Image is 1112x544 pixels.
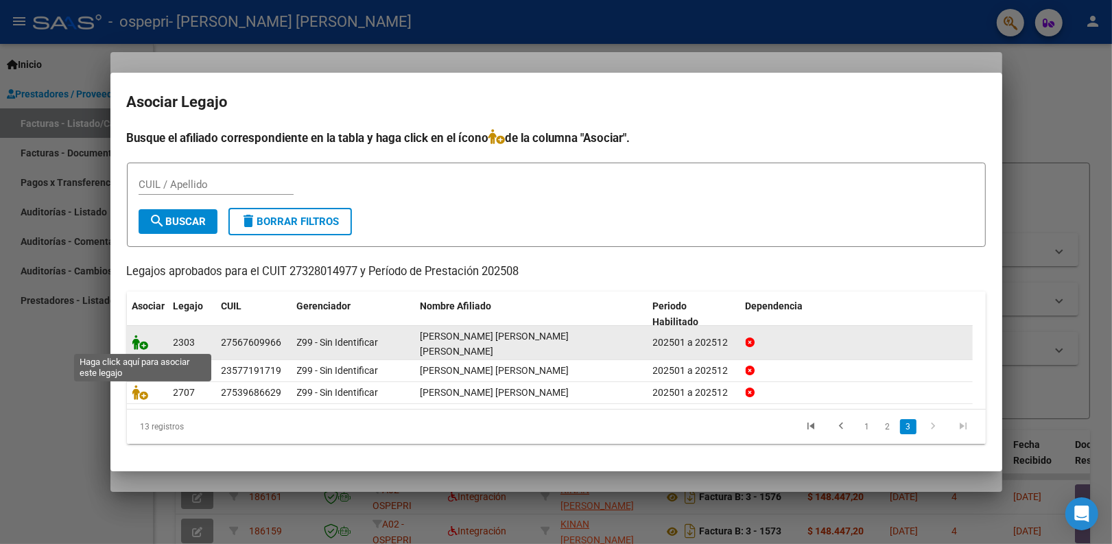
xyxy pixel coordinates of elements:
span: Dependencia [746,300,803,311]
div: 202501 a 202512 [653,335,735,351]
span: CUIL [222,300,242,311]
span: Borrar Filtros [241,215,340,228]
span: Asociar [132,300,165,311]
a: 1 [859,419,875,434]
a: go to previous page [829,419,855,434]
div: 13 registros [127,410,296,444]
a: 2 [879,419,896,434]
span: RUIZ JUAN IGNACIO [421,365,569,376]
span: CARO MELANY ABIGAIL [421,387,569,398]
mat-icon: search [150,213,166,229]
span: 2413 [174,365,196,376]
span: Gerenciador [297,300,351,311]
datatable-header-cell: Nombre Afiliado [415,292,648,337]
li: page 3 [898,415,919,438]
span: Legajo [174,300,204,311]
span: 2303 [174,337,196,348]
button: Borrar Filtros [228,208,352,235]
span: Z99 - Sin Identificar [297,387,379,398]
div: 27567609966 [222,335,282,351]
a: go to first page [798,419,825,434]
h4: Busque el afiliado correspondiente en la tabla y haga click en el ícono de la columna "Asociar". [127,129,986,147]
span: Periodo Habilitado [653,300,699,327]
datatable-header-cell: Gerenciador [292,292,415,337]
span: Buscar [150,215,206,228]
a: go to next page [921,419,947,434]
div: 202501 a 202512 [653,363,735,379]
h2: Asociar Legajo [127,89,986,115]
div: 27539686629 [222,385,282,401]
span: Z99 - Sin Identificar [297,365,379,376]
datatable-header-cell: CUIL [216,292,292,337]
span: PEREZ RODRIGUEZ JULIANA RITA [421,331,569,357]
datatable-header-cell: Periodo Habilitado [648,292,740,337]
mat-icon: delete [241,213,257,229]
datatable-header-cell: Asociar [127,292,168,337]
span: Z99 - Sin Identificar [297,337,379,348]
div: Open Intercom Messenger [1065,497,1098,530]
a: 3 [900,419,916,434]
li: page 2 [877,415,898,438]
p: Legajos aprobados para el CUIT 27328014977 y Período de Prestación 202508 [127,263,986,281]
span: Nombre Afiliado [421,300,492,311]
span: 2707 [174,387,196,398]
button: Buscar [139,209,217,234]
datatable-header-cell: Legajo [168,292,216,337]
datatable-header-cell: Dependencia [740,292,973,337]
a: go to last page [951,419,977,434]
div: 23577191719 [222,363,282,379]
div: 202501 a 202512 [653,385,735,401]
li: page 1 [857,415,877,438]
